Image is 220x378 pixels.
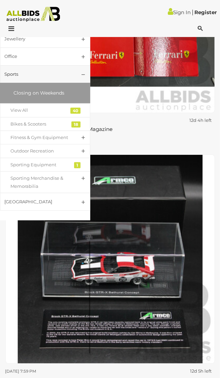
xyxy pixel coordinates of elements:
div: Bikes & Scooters [10,120,70,128]
strong: 12d 5h left [190,368,212,374]
div: Sporting Merchandise & Memorabilia [10,174,70,190]
img: ARMCO Brock GTR-X Bathurst Concept 1:43 Diecast Car [5,154,215,364]
div: 40 [70,108,81,114]
div: Sporting Equipment [10,161,70,169]
strong: 12d 4h left [190,117,212,123]
span: | [192,8,193,16]
div: 18 [71,122,81,128]
div: Sports [4,70,70,78]
div: 1 [74,162,81,168]
div: Fitness & Gym Equipment [10,134,70,141]
div: Outdoor Recreation [10,147,70,155]
img: Allbids.com.au [3,7,63,22]
a: Closing on Weekends [3,86,87,100]
a: Sign In [168,9,191,15]
div: Jewellery [4,35,70,43]
div: View All [10,106,70,114]
div: Office [4,53,70,60]
h3: Five Albums of Ferrari Collection Magazine [5,125,215,132]
a: Register [194,9,217,15]
div: [GEOGRAPHIC_DATA] [4,198,70,206]
span: Closing on Weekends [13,90,64,96]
